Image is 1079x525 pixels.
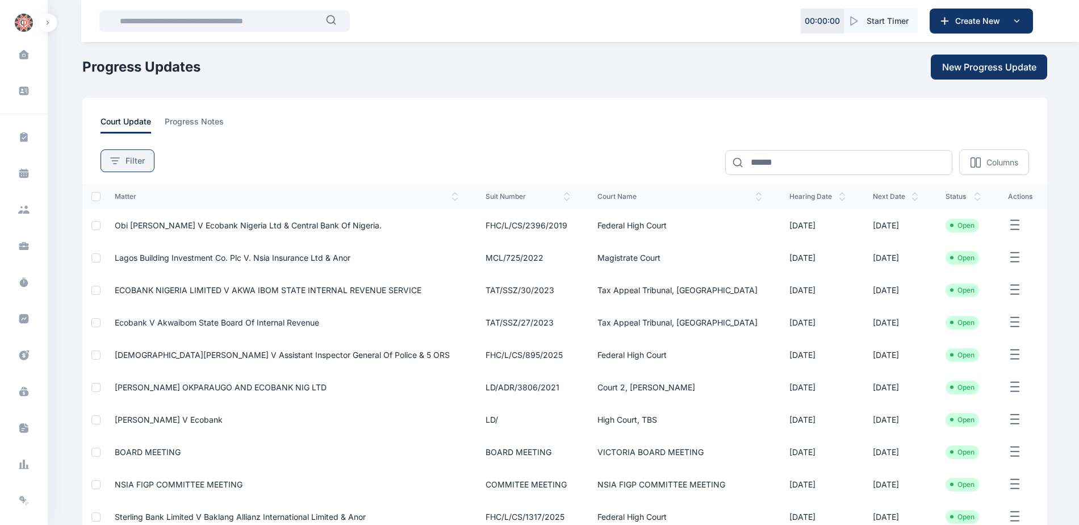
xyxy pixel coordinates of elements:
span: progress notes [165,116,224,134]
span: court update [101,116,151,134]
a: progress notes [165,116,237,134]
a: BOARD MEETING [115,447,181,457]
span: next date [873,192,918,201]
td: FHC/L/CS/895/2025 [472,339,584,371]
a: [DEMOGRAPHIC_DATA][PERSON_NAME] v Assistant Inspector General of Police & 5 ORS [115,350,450,360]
span: Start Timer [867,15,909,27]
a: [PERSON_NAME] v Ecobank [115,415,223,424]
td: [DATE] [859,436,932,468]
span: hearing date [789,192,846,201]
button: New Progress Update [931,55,1047,80]
td: TAT/SSZ/27/2023 [472,306,584,339]
td: VICTORIA BOARD MEETING [584,436,776,468]
td: [DATE] [776,403,859,436]
td: Tax Appeal Tribunal, [GEOGRAPHIC_DATA] [584,274,776,306]
span: Create New [951,15,1010,27]
span: New Progress Update [942,60,1036,74]
a: ECOBANK NIGERIA LIMITED V AKWA IBOM STATE INTERNAL REVENUE SERVICE [115,285,421,295]
a: NSIA FIGP COMMITTEE MEETING [115,480,242,489]
td: NSIA FIGP COMMITTEE MEETING [584,468,776,501]
li: Open [950,512,975,522]
a: Ecobank V Akwaibom State Board of Internal Revenue [115,318,319,327]
td: Magistrate Court [584,241,776,274]
button: Filter [101,149,154,172]
li: Open [950,480,975,489]
li: Open [950,415,975,424]
td: [DATE] [776,436,859,468]
li: Open [950,253,975,262]
li: Open [950,318,975,327]
td: [DATE] [776,339,859,371]
td: [DATE] [859,403,932,436]
a: Sterling Bank Limited v Baklang Allianz International Limited & Anor [115,512,366,522]
a: Lagos Building Investment Co. Plc V. Nsia Insurance Ltd & Anor [115,253,350,262]
a: [PERSON_NAME] OKPARAUGO AND ECOBANK NIG LTD [115,382,327,392]
span: matter [115,192,459,201]
h1: Progress Updates [82,58,200,76]
span: court name [597,192,762,201]
td: [DATE] [776,468,859,501]
button: Start Timer [844,9,918,34]
td: Court 2, [PERSON_NAME] [584,371,776,403]
td: Tax Appeal Tribunal, [GEOGRAPHIC_DATA] [584,306,776,339]
td: Federal High Court [584,209,776,241]
td: [DATE] [859,306,932,339]
span: status [946,192,981,201]
td: Federal High Court [584,339,776,371]
li: Open [950,286,975,295]
td: [DATE] [776,209,859,241]
td: [DATE] [859,209,932,241]
li: Open [950,448,975,457]
td: [DATE] [776,274,859,306]
td: High Court, TBS [584,403,776,436]
span: suit number [486,192,570,201]
td: [DATE] [776,371,859,403]
td: LD/ADR/3806/2021 [472,371,584,403]
td: [DATE] [859,274,932,306]
td: [DATE] [859,339,932,371]
button: Create New [930,9,1033,34]
td: [DATE] [776,306,859,339]
td: [DATE] [776,241,859,274]
li: Open [950,221,975,230]
button: Columns [959,149,1029,175]
span: Filter [126,155,145,166]
td: TAT/SSZ/30/2023 [472,274,584,306]
a: court update [101,116,165,134]
td: COMMITEE MEETING [472,468,584,501]
a: Obi [PERSON_NAME] V Ecobank Nigeria Ltd & Central Bank Of Nigeria. [115,220,382,230]
p: Columns [986,157,1018,168]
li: Open [950,383,975,392]
span: actions [1008,192,1034,201]
p: 00 : 00 : 00 [805,15,840,27]
td: LD/ [472,403,584,436]
td: [DATE] [859,371,932,403]
td: [DATE] [859,241,932,274]
td: MCL/725/2022 [472,241,584,274]
td: [DATE] [859,468,932,501]
td: FHC/L/CS/2396/2019 [472,209,584,241]
li: Open [950,351,975,360]
td: BOARD MEETING [472,436,584,468]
